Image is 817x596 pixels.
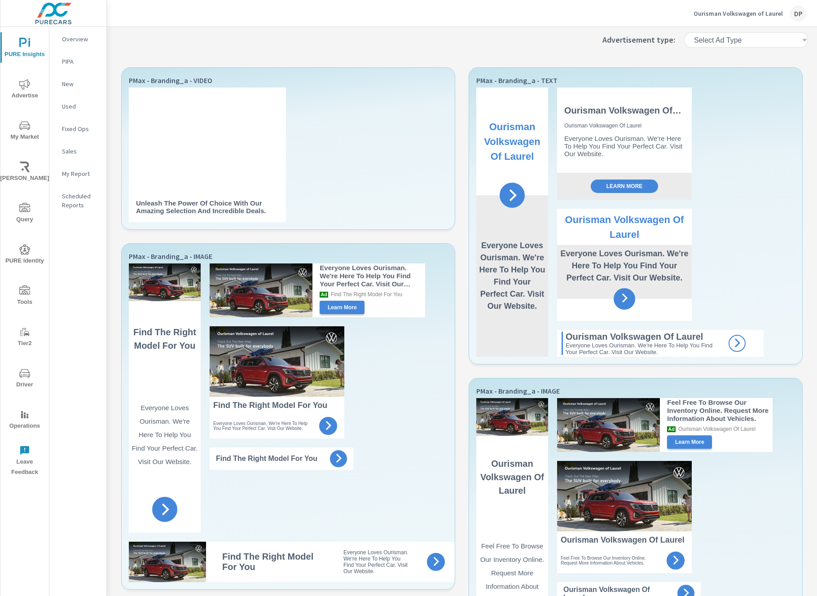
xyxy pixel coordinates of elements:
[557,398,660,452] img: 17315892771086861236
[3,409,46,431] span: Operations
[564,105,685,116] div: Ourisman Volkswagen Of Laurel
[694,9,783,18] p: Ourisman Volkswagen of Laurel
[0,27,49,481] div: nav menu
[331,291,402,298] div: Find The Right Model For You
[129,263,201,301] img: 17315892771086861236
[213,401,341,410] div: Find The Right Model For You
[562,212,687,242] div: Ourisman Volkswagen Of Laurel
[602,35,675,44] h6: Advertisement type:
[62,79,99,88] p: New
[132,325,198,352] div: Find The Right Model For You
[564,123,685,129] div: Ourisman Volkswagen Of Laurel
[49,77,106,91] div: New
[320,301,365,314] button: Learn More
[476,398,548,436] img: 17315892771086861236
[694,36,742,45] h6: Select Ad Type
[62,169,99,178] p: My Report
[343,549,411,574] div: Everyone Loves Ourisman. We're Here To Help You Find Your Perfect Car. Visit Our Website.
[62,35,99,44] p: Overview
[3,445,46,478] span: Leave Feedback
[49,145,106,158] div: Sales
[566,332,723,342] div: Ourisman Volkswagen Of Laurel
[49,100,106,113] div: Used
[476,386,795,398] p: PMax - Branding_a - IMAGE
[479,119,545,164] div: Ourisman Volkswagen Of Laurel
[49,32,106,46] div: Overview
[3,162,46,184] span: [PERSON_NAME]
[3,285,46,307] span: Tools
[790,5,806,22] div: DP
[129,542,206,582] img: 17315892771086861236
[222,552,327,572] div: Find The Right Model For You
[62,147,99,156] p: Sales
[476,75,795,88] p: PMax - Branding_a - TEXT
[49,122,106,136] div: Fixed Ops
[320,292,328,298] div: Ad
[210,326,344,397] img: 17315892771086861236
[561,556,663,565] div: Feel Free To Browse Our Inventory Online. Request More Information About Vehicles.
[129,75,448,88] p: PMax - Branding_a - VIDEO
[557,461,692,531] img: 17315892771086861236
[132,401,198,469] div: Everyone Loves Ourisman. We're Here To Help You Find Your Perfect Car. Visit Our Website.
[62,124,99,133] p: Fixed Ops
[593,182,655,190] span: LEARN MORE
[216,455,321,463] div: Find The Right Model For You
[320,264,425,288] div: Everyone Loves Ourisman. We're Here To Help You Find Your Perfect Car. Visit Our Website.
[667,399,773,423] div: Feel Free To Browse Our Inventory Online. Request More Information About Vehicles.
[49,55,106,68] div: PIPA
[3,203,46,225] span: Query
[678,426,756,432] div: Ourisman Volkswagen Of Laurel
[3,79,46,101] span: Advertise
[561,535,688,545] div: Ourisman Volkswagen Of Laurel
[322,303,362,311] span: Learn More
[670,438,709,446] span: Learn More
[3,120,46,142] span: My Market
[62,192,99,210] p: Scheduled Reports
[136,199,279,215] div: Unleash The Power Of Choice With Our Amazing Selection And Incredible Deals.
[667,426,676,432] div: Ad
[564,135,685,158] div: Everyone Loves Ourisman. We're Here To Help You Find Your Perfect Car. Visit Our Website.
[591,180,658,193] button: LEARN MORE
[479,240,545,312] div: Everyone Loves Ourisman. We're Here To Help You Find Your Perfect Car. Visit Our Website.
[62,57,99,66] p: PIPA
[129,251,448,263] p: PMax - Branding_a - IMAGE
[3,327,46,349] span: Tier2
[62,102,99,111] p: Used
[3,38,46,60] span: PURE Insights
[3,244,46,266] span: PURE Identity
[560,248,689,284] div: Everyone Loves Ourisman. We're Here To Help You Find Your Perfect Car. Visit Our Website.
[49,189,106,212] div: Scheduled Reports
[479,457,545,497] div: Ourisman Volkswagen Of Laurel
[566,342,723,355] div: Everyone Loves Ourisman. We're Here To Help You Find Your Perfect Car. Visit Our Website.
[3,368,46,390] span: Driver
[210,263,312,317] img: 17315892771086861236
[213,421,316,431] div: Everyone Loves Ourisman. We're Here To Help You Find Your Perfect Car. Visit Our Website.
[49,167,106,180] div: My Report
[667,435,712,449] button: Learn More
